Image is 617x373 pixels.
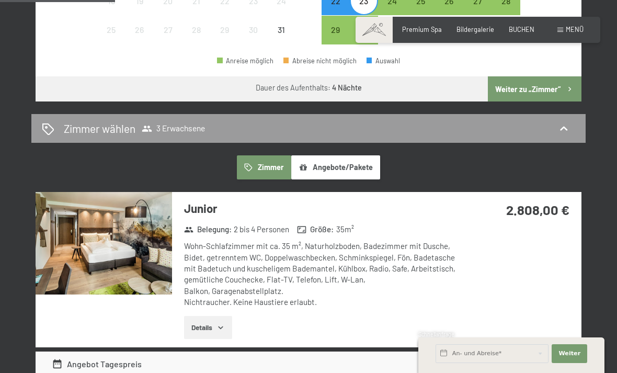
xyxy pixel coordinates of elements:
button: Weiter zu „Zimmer“ [488,76,581,101]
div: Fri Aug 29 2025 [211,16,239,44]
b: 4 Nächte [332,83,362,92]
div: 28 [183,26,209,52]
span: 2 bis 4 Personen [234,224,289,235]
div: Tue Sep 30 2025 [350,16,378,44]
div: Dauer des Aufenthalts: [256,83,362,93]
strong: Größe : [297,224,334,235]
div: Anreise möglich [350,16,378,44]
div: Wed Aug 27 2025 [154,16,182,44]
div: Anreise möglich [322,16,350,44]
span: Weiter [558,349,580,358]
div: 31 [268,26,294,52]
div: Sun Aug 31 2025 [267,16,295,44]
div: 30 [351,26,377,52]
a: Bildergalerie [456,25,494,33]
img: mss_renderimg.php [36,192,172,295]
div: Anreise nicht möglich [182,16,210,44]
div: Tue Aug 26 2025 [125,16,154,44]
button: Details [184,316,232,339]
span: Schnellanfrage [418,331,454,337]
a: Premium Spa [402,25,442,33]
div: 29 [323,26,349,52]
div: 26 [127,26,153,52]
div: Anreise nicht möglich [97,16,125,44]
div: Anreise nicht möglich [125,16,154,44]
div: 29 [212,26,238,52]
strong: 2.808,00 € [506,201,569,218]
h2: Zimmer wählen [64,121,135,136]
div: Anreise möglich [217,58,273,64]
div: Anreise nicht möglich [211,16,239,44]
span: 3 Erwachsene [142,123,205,134]
div: Anreise nicht möglich [154,16,182,44]
div: Sat Aug 30 2025 [239,16,267,44]
h3: Junior [184,200,459,217]
button: Zimmer [237,155,291,179]
a: BUCHEN [509,25,534,33]
div: 27 [155,26,181,52]
div: 25 [98,26,124,52]
div: Anreise nicht möglich [239,16,267,44]
div: Auswahl [367,58,400,64]
div: Thu Aug 28 2025 [182,16,210,44]
div: Mon Aug 25 2025 [97,16,125,44]
div: Wohn-Schlafzimmer mit ca. 35 m², Naturholzboden, Badezimmer mit Dusche, Bidet, getrenntem WC, Dop... [184,241,459,308]
button: Weiter [552,344,587,363]
div: Angebot Tagespreis [52,358,142,370]
span: 35 m² [336,224,354,235]
strong: Belegung : [184,224,232,235]
div: Mon Sep 29 2025 [322,16,350,44]
span: Menü [566,25,584,33]
div: 30 [240,26,266,52]
div: Anreise nicht möglich [267,16,295,44]
div: Abreise nicht möglich [283,58,357,64]
button: Angebote/Pakete [291,155,380,179]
